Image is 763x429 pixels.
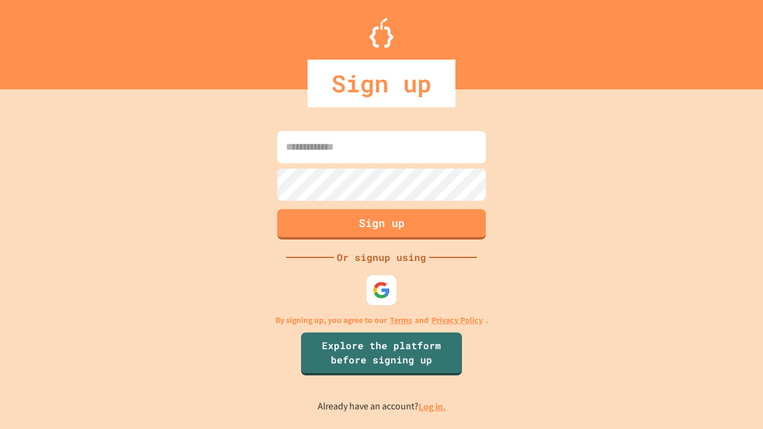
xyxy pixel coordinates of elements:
[334,250,429,265] div: Or signup using
[275,314,488,327] p: By signing up, you agree to our and .
[370,18,393,48] img: Logo.svg
[390,314,412,327] a: Terms
[432,314,483,327] a: Privacy Policy
[373,281,390,299] img: google-icon.svg
[277,209,486,240] button: Sign up
[308,60,455,107] div: Sign up
[318,399,446,414] p: Already have an account?
[418,400,446,413] a: Log in.
[301,332,462,375] a: Explore the platform before signing up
